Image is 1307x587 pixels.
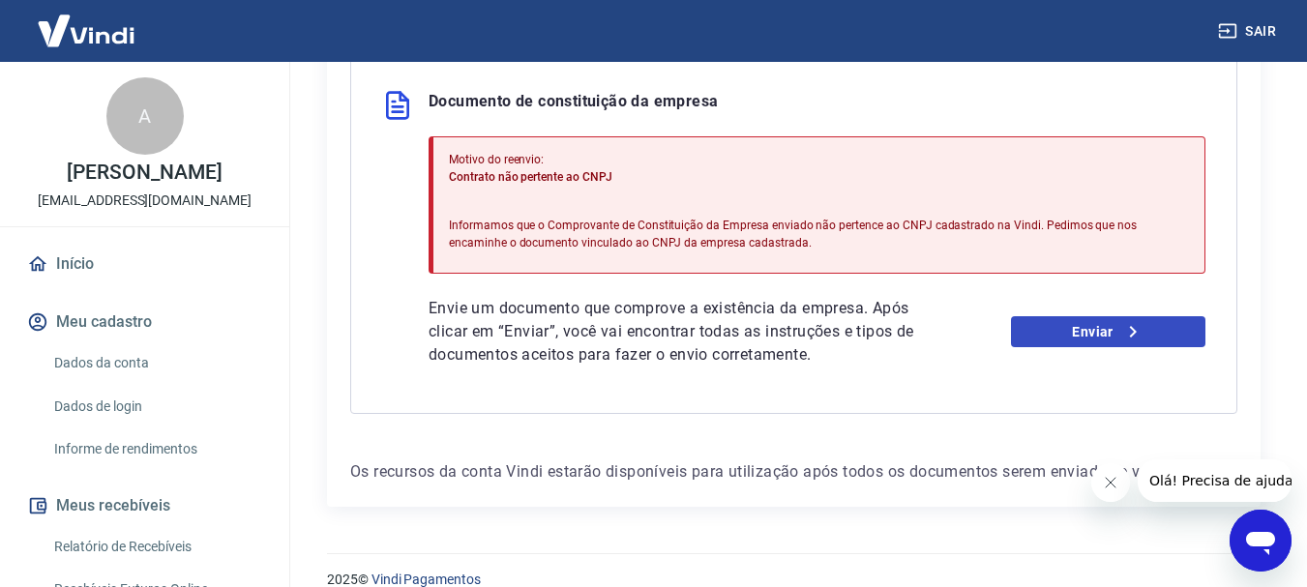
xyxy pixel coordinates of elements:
[1138,459,1292,502] iframe: Mensagem da empresa
[46,527,266,567] a: Relatório de Recebíveis
[46,429,266,469] a: Informe de rendimentos
[1011,316,1205,347] a: Enviar
[38,191,252,211] p: [EMAIL_ADDRESS][DOMAIN_NAME]
[23,1,149,60] img: Vindi
[1214,14,1284,49] button: Sair
[23,484,266,527] button: Meus recebíveis
[449,170,612,184] span: Contrato não pertente ao CNPJ
[12,14,163,29] span: Olá! Precisa de ajuda?
[23,301,266,343] button: Meu cadastro
[1091,463,1130,502] iframe: Fechar mensagem
[371,572,481,587] a: Vindi Pagamentos
[382,90,413,121] img: file.3f2e98d22047474d3a157069828955b5.svg
[1230,510,1292,572] iframe: Botão para abrir a janela de mensagens
[23,243,266,285] a: Início
[46,387,266,426] a: Dados de login
[429,90,718,121] p: Documento de constituição da empresa
[350,460,1237,484] p: Os recursos da conta Vindi estarão disponíveis para utilização após todos os documentos serem env...
[449,151,1189,168] p: Motivo do reenvio:
[449,217,1189,251] p: Informamos que o Comprovante de Constituição da Empresa enviado não pertence ao CNPJ cadastrado n...
[46,343,266,383] a: Dados da conta
[106,77,184,155] div: A
[429,297,934,367] p: Envie um documento que comprove a existência da empresa. Após clicar em “Enviar”, você vai encont...
[67,162,222,183] p: [PERSON_NAME]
